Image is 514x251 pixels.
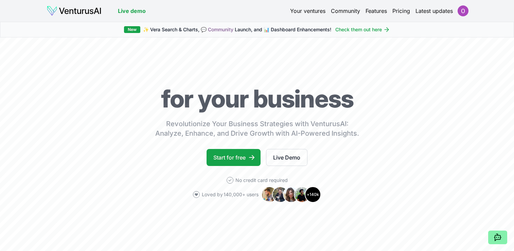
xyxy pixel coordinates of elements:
a: Community [331,7,360,15]
img: ACg8ocIzkiu90LTOUSHlv8exZuprke_rDx1OH5EvIo9QZYAKih6OWg=s96-c [458,5,468,16]
img: Avatar 2 [272,186,288,203]
a: Latest updates [415,7,453,15]
img: Avatar 4 [294,186,310,203]
a: Check them out here [335,26,390,33]
a: Pricing [392,7,410,15]
a: Community [208,27,233,32]
a: Your ventures [290,7,325,15]
a: Live Demo [266,149,307,166]
img: logo [47,5,102,16]
span: ✨ Vera Search & Charts, 💬 Launch, and 📊 Dashboard Enhancements! [143,26,331,33]
a: Features [366,7,387,15]
a: Start for free [207,149,261,166]
img: Avatar 3 [283,186,299,203]
a: Live demo [118,7,146,15]
div: New [124,26,140,33]
img: Avatar 1 [261,186,278,203]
